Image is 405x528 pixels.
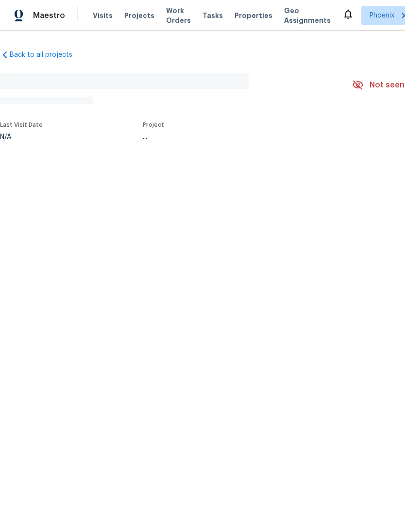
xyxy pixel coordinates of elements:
span: Tasks [202,12,223,19]
span: Properties [235,11,272,20]
span: Projects [124,11,154,20]
span: Maestro [33,11,65,20]
span: Project [143,122,164,128]
span: Work Orders [166,6,191,25]
div: ... [143,134,329,140]
span: Phoenix [370,11,394,20]
span: Visits [93,11,113,20]
span: Geo Assignments [284,6,331,25]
